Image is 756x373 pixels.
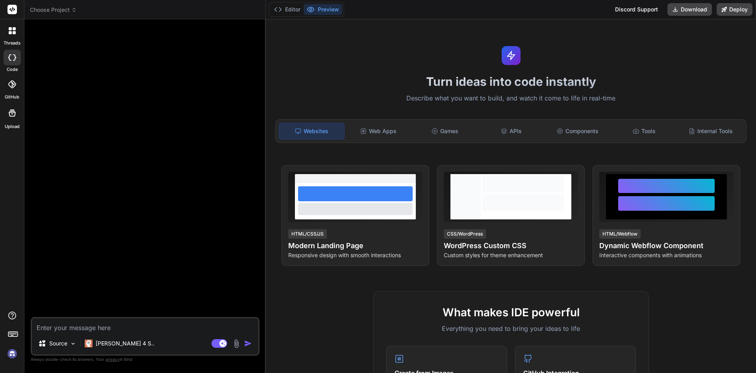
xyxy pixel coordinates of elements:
[7,66,18,73] label: code
[599,251,734,259] p: Interactive components with animations
[279,123,345,139] div: Websites
[610,3,663,16] div: Discord Support
[244,340,252,347] img: icon
[31,356,259,363] p: Always double-check its answers. Your in Bind
[479,123,544,139] div: APIs
[599,229,641,239] div: HTML/Webflow
[288,251,422,259] p: Responsive design with smooth interactions
[49,340,67,347] p: Source
[4,40,20,46] label: threads
[612,123,677,139] div: Tools
[444,251,578,259] p: Custom styles for theme enhancement
[232,339,241,348] img: attachment
[667,3,712,16] button: Download
[346,123,411,139] div: Web Apps
[106,357,120,362] span: privacy
[5,94,19,100] label: GitHub
[304,4,342,15] button: Preview
[288,229,327,239] div: HTML/CSS/JS
[271,74,751,89] h1: Turn ideas into code instantly
[444,229,486,239] div: CSS/WordPress
[85,340,93,347] img: Claude 4 Sonnet
[678,123,743,139] div: Internal Tools
[96,340,154,347] p: [PERSON_NAME] 4 S..
[386,304,636,321] h2: What makes IDE powerful
[5,123,20,130] label: Upload
[599,240,734,251] h4: Dynamic Webflow Component
[386,324,636,333] p: Everything you need to bring your ideas to life
[271,4,304,15] button: Editor
[413,123,478,139] div: Games
[6,347,19,360] img: signin
[271,93,751,104] p: Describe what you want to build, and watch it come to life in real-time
[70,340,76,347] img: Pick Models
[717,3,752,16] button: Deploy
[444,240,578,251] h4: WordPress Custom CSS
[288,240,422,251] h4: Modern Landing Page
[30,6,77,14] span: Choose Project
[545,123,610,139] div: Components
